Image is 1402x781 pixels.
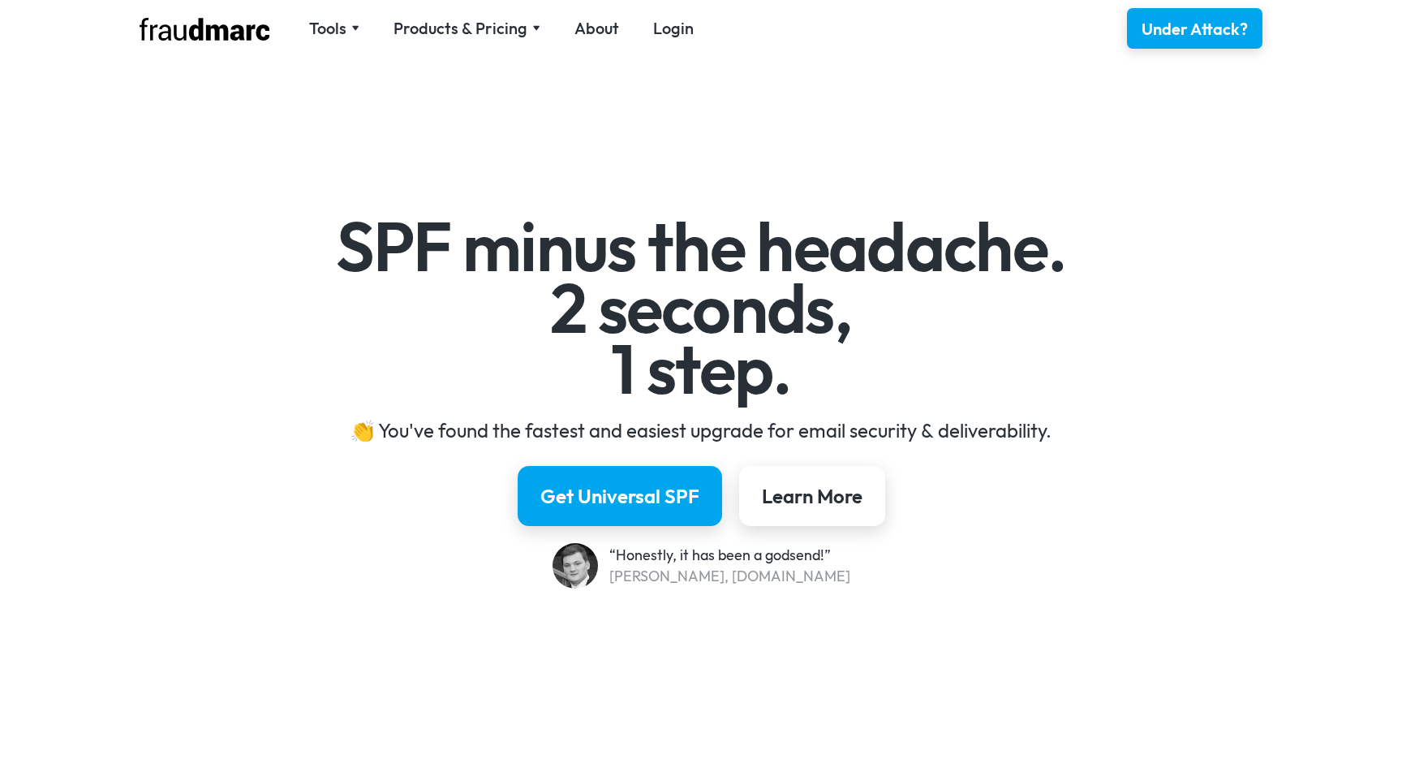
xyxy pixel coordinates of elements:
[540,483,699,509] div: Get Universal SPF
[230,417,1172,443] div: 👏 You've found the fastest and easiest upgrade for email security & deliverability.
[762,483,862,509] div: Learn More
[309,17,359,40] div: Tools
[609,545,850,566] div: “Honestly, it has been a godsend!”
[309,17,346,40] div: Tools
[1142,18,1248,41] div: Under Attack?
[574,17,619,40] a: About
[230,216,1172,400] h1: SPF minus the headache. 2 seconds, 1 step.
[518,466,722,526] a: Get Universal SPF
[739,466,885,526] a: Learn More
[394,17,527,40] div: Products & Pricing
[394,17,540,40] div: Products & Pricing
[653,17,694,40] a: Login
[1127,8,1262,49] a: Under Attack?
[609,566,850,587] div: [PERSON_NAME], [DOMAIN_NAME]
